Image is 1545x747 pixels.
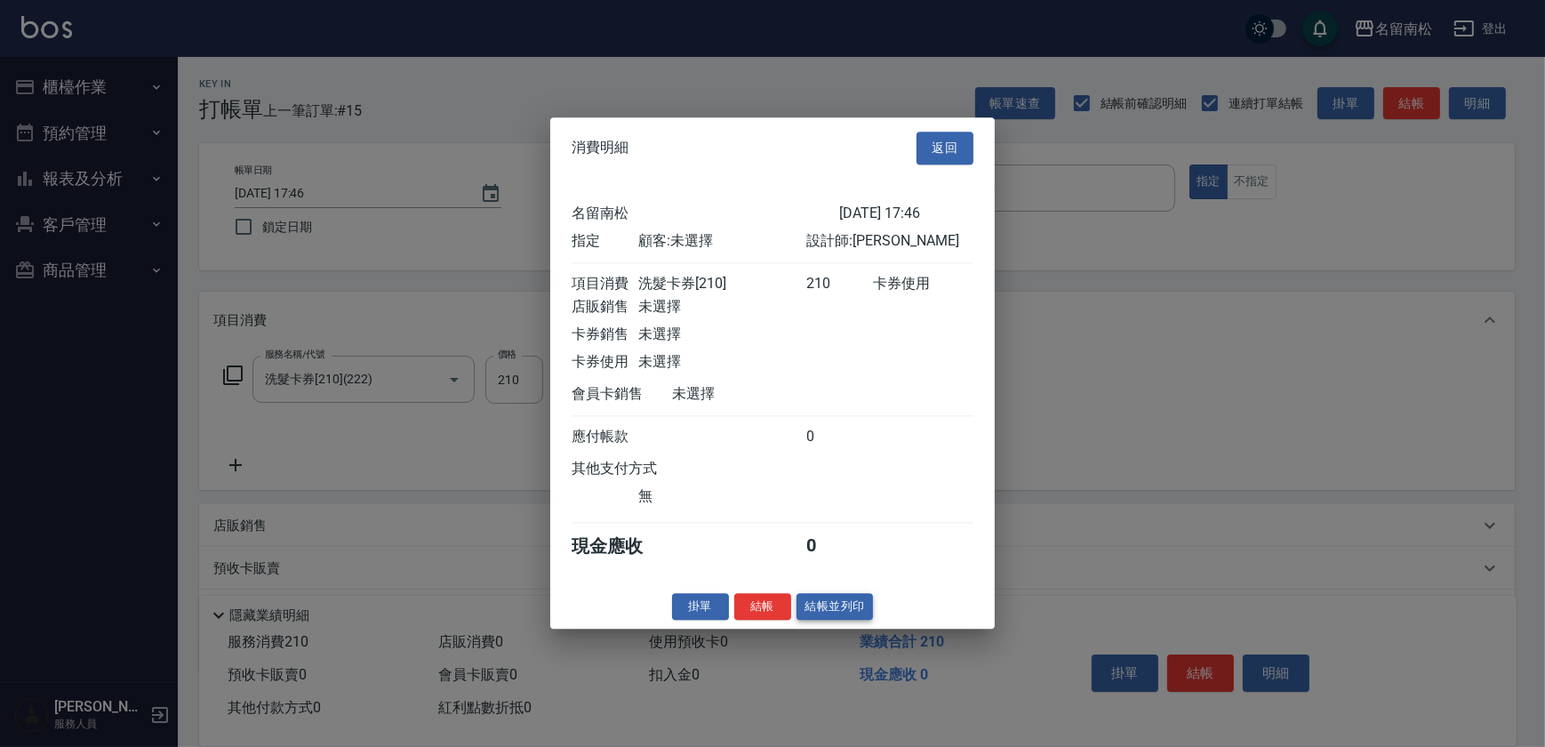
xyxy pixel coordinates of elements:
div: 其他支付方式 [572,460,706,478]
div: 應付帳款 [572,428,638,446]
span: 消費明細 [572,140,628,157]
div: 未選擇 [638,298,805,317]
div: 店販銷售 [572,298,638,317]
div: 0 [806,428,873,446]
div: 卡券銷售 [572,325,638,344]
button: 結帳並列印 [797,593,874,621]
div: 指定 [572,232,638,251]
div: 210 [806,275,873,293]
div: 無 [638,487,805,506]
div: 現金應收 [572,534,672,558]
div: 卡券使用 [873,275,973,293]
div: 設計師: [PERSON_NAME] [806,232,973,251]
div: 卡券使用 [572,353,638,372]
div: [DATE] 17:46 [839,205,973,223]
div: 未選擇 [672,385,839,404]
div: 會員卡銷售 [572,385,672,404]
div: 未選擇 [638,353,805,372]
button: 掛單 [672,593,729,621]
div: 0 [806,534,873,558]
div: 未選擇 [638,325,805,344]
button: 返回 [917,132,973,165]
div: 名留南松 [572,205,839,223]
div: 洗髮卡券[210] [638,275,805,293]
button: 結帳 [734,593,791,621]
div: 顧客: 未選擇 [638,232,805,251]
div: 項目消費 [572,275,638,293]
